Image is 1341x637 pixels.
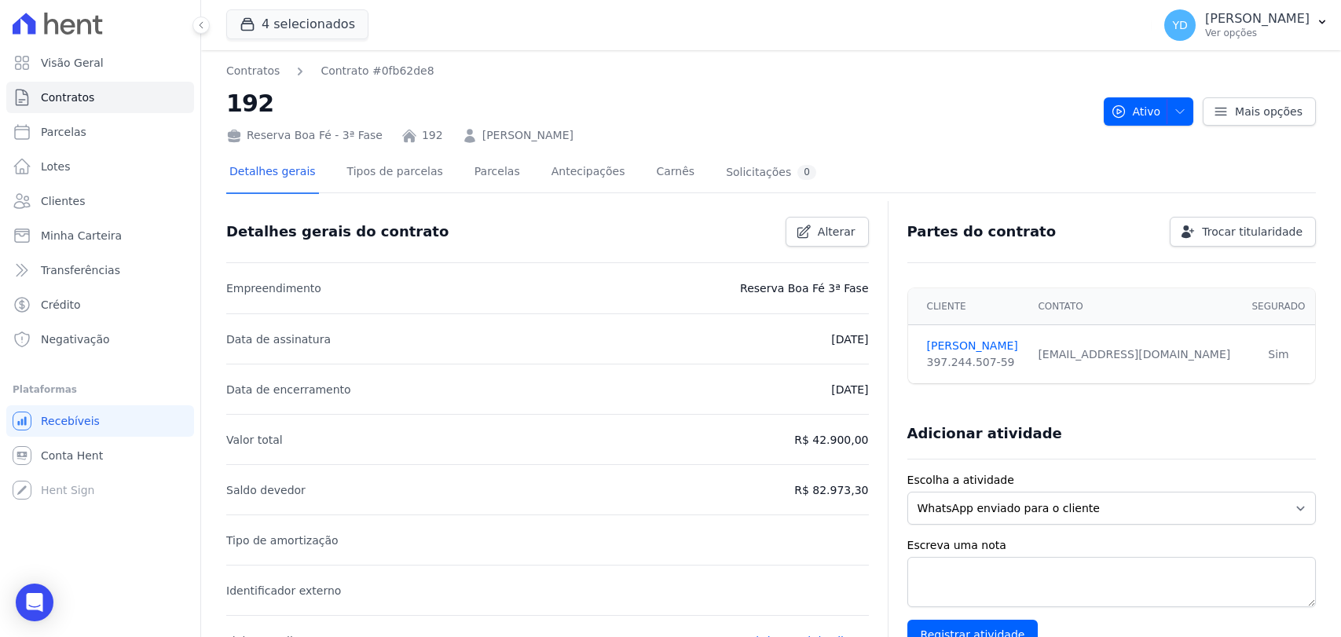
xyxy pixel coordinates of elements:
[6,82,194,113] a: Contratos
[794,430,868,449] p: R$ 42.900,00
[6,185,194,217] a: Clientes
[726,165,816,180] div: Solicitações
[471,152,523,194] a: Parcelas
[422,127,443,144] a: 192
[1028,288,1242,325] th: Contato
[653,152,698,194] a: Carnês
[482,127,573,144] a: [PERSON_NAME]
[6,116,194,148] a: Parcelas
[1205,27,1310,39] p: Ver opções
[226,152,319,194] a: Detalhes gerais
[907,472,1316,489] label: Escolha a atividade
[41,55,104,71] span: Visão Geral
[831,380,868,399] p: [DATE]
[1172,20,1187,31] span: YD
[226,9,368,39] button: 4 selecionados
[1038,346,1233,363] div: [EMAIL_ADDRESS][DOMAIN_NAME]
[818,224,856,240] span: Alterar
[41,262,120,278] span: Transferências
[226,279,321,298] p: Empreendimento
[6,289,194,320] a: Crédito
[226,86,1091,121] h2: 192
[226,330,331,349] p: Data de assinatura
[321,63,434,79] a: Contrato #0fb62de8
[41,159,71,174] span: Lotes
[41,297,81,313] span: Crédito
[41,193,85,209] span: Clientes
[226,380,351,399] p: Data de encerramento
[794,481,868,500] p: R$ 82.973,30
[786,217,869,247] a: Alterar
[41,413,100,429] span: Recebíveis
[226,63,434,79] nav: Breadcrumb
[927,354,1020,371] div: 397.244.507-59
[907,424,1062,443] h3: Adicionar atividade
[13,380,188,399] div: Plataformas
[41,448,103,463] span: Conta Hent
[548,152,628,194] a: Antecipações
[41,124,86,140] span: Parcelas
[226,531,339,550] p: Tipo de amortização
[226,222,449,241] h3: Detalhes gerais do contrato
[41,90,94,105] span: Contratos
[6,220,194,251] a: Minha Carteira
[226,127,383,144] div: Reserva Boa Fé - 3ª Fase
[6,324,194,355] a: Negativação
[226,481,306,500] p: Saldo devedor
[1203,97,1316,126] a: Mais opções
[907,222,1057,241] h3: Partes do contrato
[907,537,1316,554] label: Escreva uma nota
[1202,224,1303,240] span: Trocar titularidade
[6,151,194,182] a: Lotes
[6,254,194,286] a: Transferências
[927,338,1020,354] a: [PERSON_NAME]
[797,165,816,180] div: 0
[16,584,53,621] div: Open Intercom Messenger
[1152,3,1341,47] button: YD [PERSON_NAME] Ver opções
[1104,97,1194,126] button: Ativo
[1235,104,1303,119] span: Mais opções
[831,330,868,349] p: [DATE]
[344,152,446,194] a: Tipos de parcelas
[1111,97,1161,126] span: Ativo
[1242,288,1315,325] th: Segurado
[723,152,819,194] a: Solicitações0
[1170,217,1316,247] a: Trocar titularidade
[226,63,1091,79] nav: Breadcrumb
[226,430,283,449] p: Valor total
[226,581,341,600] p: Identificador externo
[6,47,194,79] a: Visão Geral
[1205,11,1310,27] p: [PERSON_NAME]
[41,228,122,243] span: Minha Carteira
[740,279,868,298] p: Reserva Boa Fé 3ª Fase
[226,63,280,79] a: Contratos
[908,288,1029,325] th: Cliente
[1242,325,1315,384] td: Sim
[6,440,194,471] a: Conta Hent
[6,405,194,437] a: Recebíveis
[41,331,110,347] span: Negativação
